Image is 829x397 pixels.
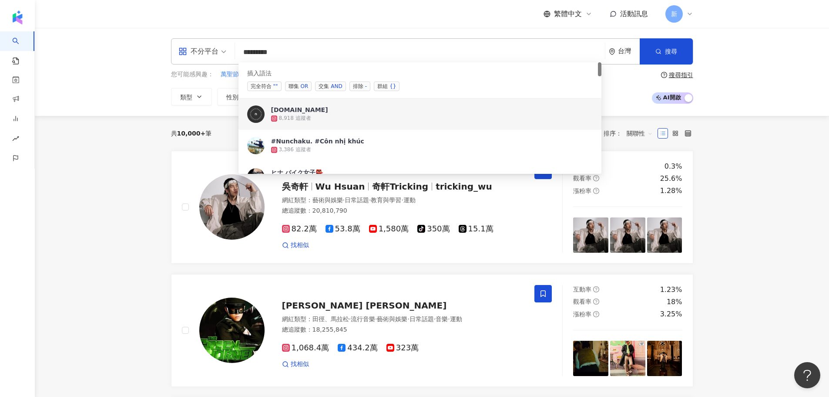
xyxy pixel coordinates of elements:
[271,105,328,114] div: [DOMAIN_NAME]
[312,316,349,322] span: 田徑、馬拉松
[220,70,252,79] button: 萬聖節快樂
[12,130,19,149] span: rise
[660,285,682,295] div: 1.23%
[660,309,682,319] div: 3.25%
[369,197,371,204] span: ·
[375,316,377,322] span: ·
[372,181,428,192] span: 奇軒Tricking
[669,71,693,78] div: 搜尋指引
[665,162,682,171] div: 0.3%
[282,315,524,324] div: 網紅類型 ：
[247,105,265,123] img: KOL Avatar
[349,316,351,322] span: ·
[365,82,367,91] div: -
[351,316,375,322] span: 流行音樂
[178,44,218,58] div: 不分平台
[285,81,312,91] span: 聯集
[593,188,599,194] span: question-circle
[369,224,409,234] span: 1,580萬
[331,82,342,91] div: AND
[661,72,667,78] span: question-circle
[171,274,693,387] a: KOL Avatar[PERSON_NAME] [PERSON_NAME]網紅類型：田徑、馬拉松·流行音樂·藝術與娛樂·日常話題·音樂·運動總追蹤數：18,255,8451,068.4萬434....
[326,224,360,234] span: 53.8萬
[199,174,265,240] img: KOL Avatar
[593,286,599,292] span: question-circle
[403,197,416,204] span: 運動
[226,94,238,101] span: 性別
[377,316,407,322] span: 藝術與娛樂
[345,197,369,204] span: 日常話題
[593,175,599,181] span: question-circle
[12,31,30,65] a: search
[671,9,677,19] span: 新
[282,300,447,311] span: [PERSON_NAME] [PERSON_NAME]
[171,130,212,137] div: 共 筆
[282,196,524,205] div: 網紅類型 ：
[247,69,593,78] div: 插入語法
[221,70,251,79] span: 萬聖節快樂
[618,48,640,55] div: 台灣
[349,81,370,91] span: 排除
[640,38,693,64] button: 搜尋
[199,298,265,363] img: KOL Avatar
[401,197,403,204] span: ·
[282,343,329,353] span: 1,068.4萬
[282,207,524,215] div: 總追蹤數 ： 20,810,790
[434,316,436,322] span: ·
[573,187,591,194] span: 漲粉率
[660,186,682,196] div: 1.28%
[573,175,591,182] span: 觀看率
[417,224,450,234] span: 350萬
[291,360,309,369] span: 找相似
[667,297,682,307] div: 18%
[573,311,591,318] span: 漲粉率
[171,70,214,79] span: 您可能感興趣：
[271,137,364,146] div: #Nunchaku. #Côn nhị khúc
[610,341,645,376] img: post-image
[604,126,658,140] div: 排序：
[217,88,258,105] button: 性別
[610,217,645,253] img: post-image
[794,362,820,388] iframe: Help Scout Beacon - Open
[609,48,615,55] span: environment
[343,197,345,204] span: ·
[177,130,206,137] span: 10,000+
[647,217,682,253] img: post-image
[282,360,309,369] a: 找相似
[178,47,187,56] span: appstore
[371,197,401,204] span: 教育與學習
[386,343,419,353] span: 323萬
[279,146,311,153] div: 3,386 追蹤者
[627,126,653,140] span: 關聯性
[573,217,608,253] img: post-image
[315,181,365,192] span: Wu Hsuan
[448,316,450,322] span: ·
[647,341,682,376] img: post-image
[450,316,462,322] span: 運動
[271,168,323,177] div: ヒナ バイク女子👺
[10,10,24,24] img: logo icon
[374,81,399,91] span: 群組
[573,341,608,376] img: post-image
[573,298,591,305] span: 觀看率
[573,286,591,293] span: 互動率
[407,316,409,322] span: ·
[593,299,599,305] span: question-circle
[436,316,448,322] span: 音樂
[301,82,309,91] div: OR
[171,88,212,105] button: 類型
[409,316,434,322] span: 日常話題
[593,311,599,317] span: question-circle
[436,181,492,192] span: tricking_wu
[312,197,343,204] span: 藝術與娛樂
[665,48,677,55] span: 搜尋
[247,137,265,154] img: KOL Avatar
[338,343,378,353] span: 434.2萬
[171,151,693,264] a: KOL Avatar吳奇軒Wu Hsuan奇軒Trickingtricking_wu網紅類型：藝術與娛樂·日常話題·教育與學習·運動總追蹤數：20,810,79082.2萬53.8萬1,580萬...
[247,81,282,91] span: 完全符合
[282,224,317,234] span: 82.2萬
[282,241,309,250] a: 找相似
[620,10,648,18] span: 活動訊息
[389,82,396,91] div: {}
[247,168,265,186] img: KOL Avatar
